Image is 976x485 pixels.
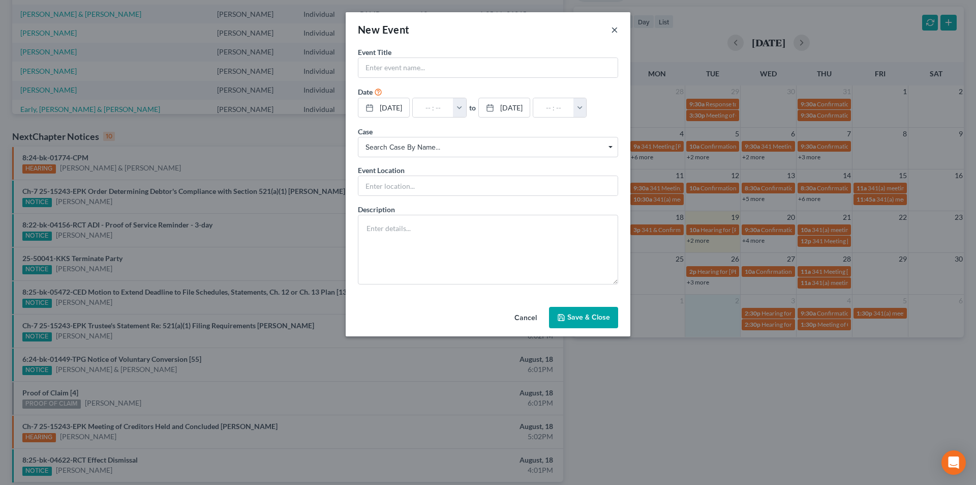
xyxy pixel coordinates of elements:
input: Enter event name... [358,58,618,77]
label: Event Location [358,165,405,176]
label: Date [358,87,373,97]
a: [DATE] [479,98,530,118]
button: Cancel [506,308,545,328]
label: Description [358,204,395,215]
label: Case [358,126,373,137]
span: Search case by name... [365,142,611,153]
input: -- : -- [413,98,453,118]
span: Event Title [358,48,391,56]
a: [DATE] [358,98,409,118]
label: to [469,102,476,113]
input: -- : -- [533,98,574,118]
input: Enter location... [358,176,618,195]
span: Select box activate [358,137,618,157]
span: New Event [358,23,410,36]
div: Open Intercom Messenger [941,450,966,475]
button: × [611,23,618,36]
button: Save & Close [549,307,618,328]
